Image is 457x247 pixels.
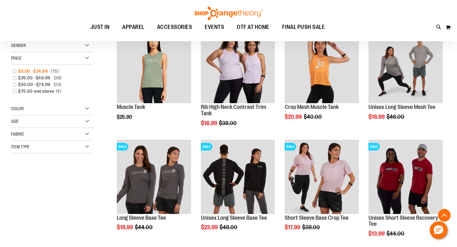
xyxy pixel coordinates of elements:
a: Unisex Long Sleeve Base Tee [201,215,267,221]
span: Color [11,106,24,111]
div: product [114,137,194,247]
a: Product image for Unisex Long Sleeve Base TeeSALE [201,140,275,215]
span: ACCESSORIES [157,20,192,34]
a: Product image for Long Sleeve Base TeeSALE [117,140,191,215]
img: Product image for Long Sleeve Base Tee [117,140,191,214]
a: Product image for Unisex SS Recovery TeeSALE [368,140,443,215]
div: product [281,137,362,247]
span: Price [11,56,22,61]
span: Gender [11,43,26,48]
a: Short Sleeve Base Crop Tee [285,215,348,221]
img: Shop Orangetheory [194,7,263,20]
span: $50.00 [18,81,34,88]
span: $49.99 [36,75,52,81]
img: Muscle Tank [117,29,191,103]
span: $75.00 [18,88,34,95]
a: OTF AT HOME [230,20,276,35]
span: APPAREL [122,20,144,34]
a: $25.00-$49.99 28 [10,75,88,81]
a: Muscle TankNEW [117,29,191,104]
a: $0.00-$24.99 75 [10,68,88,75]
a: Crop Mesh Muscle Tank [285,104,339,110]
a: JUST IN [84,20,116,35]
span: 28 [52,75,63,81]
span: FINAL PUSH SALE [282,20,325,34]
a: ACCESSORIES [151,20,199,35]
a: Unisex Long Sleeve Mesh Tee [368,104,435,110]
a: $75.00and above4 [10,88,88,95]
img: Crop Mesh Muscle Tank primary image [285,29,359,103]
div: product [365,26,446,136]
span: EVENTS [205,20,224,34]
span: 4 [54,88,63,95]
div: product [114,26,194,136]
span: $20.99 [285,114,303,120]
a: Long Sleeve Base Tee [117,215,166,221]
a: Rib High Neck Contrast Trim Tank [201,104,266,117]
a: Unisex Short Sleeve Recovery Tee [368,215,438,227]
span: $46.00 [387,114,405,120]
a: Product image for Short Sleeve Base Crop TeeSALE [285,140,359,215]
span: $25.00 [18,75,34,81]
span: $48.00 [220,224,238,230]
span: SALE [285,143,296,150]
span: $24.99 [33,68,49,75]
span: $13.99 [368,230,386,237]
a: Muscle Tank [117,104,145,110]
span: $23.99 [201,224,219,230]
span: SALE [201,143,212,150]
div: product [198,137,278,247]
span: $38.00 [302,224,321,230]
a: Unisex Long Sleeve Mesh Tee primary imageSALE [368,29,443,104]
img: Product image for Unisex Long Sleeve Base Tee [201,140,275,214]
a: EVENTS [198,20,230,35]
span: Size [11,119,19,124]
span: $17.99 [285,224,301,230]
span: $18.99 [368,114,386,120]
span: $40.00 [304,114,323,120]
span: $44.00 [387,230,405,237]
button: Back To Top [438,209,451,222]
a: APPAREL [116,20,151,34]
img: Product image for Short Sleeve Base Crop Tee [285,140,359,214]
span: Fabric [11,131,24,137]
img: Unisex Long Sleeve Mesh Tee primary image [368,29,443,103]
span: $44.00 [135,224,154,230]
span: SALE [117,143,128,150]
span: JUST IN [90,20,110,34]
img: Product image for Unisex SS Recovery Tee [368,140,443,214]
span: $38.00 [219,120,238,126]
span: OTF AT HOME [237,20,269,34]
span: Item Type [11,144,30,149]
img: Rib Tank w/ Contrast Binding primary image [201,29,275,103]
span: 23 [52,81,63,88]
span: $18.99 [117,224,134,230]
div: product [198,26,278,142]
div: product [281,26,362,136]
span: $25.90 [117,114,133,120]
span: SALE [368,143,380,150]
a: Rib Tank w/ Contrast Binding primary imageSALE [201,29,275,104]
a: Crop Mesh Muscle Tank primary imageSALE [285,29,359,104]
span: $16.99 [201,120,218,126]
span: $0.00 [18,68,32,75]
span: 75 [49,68,60,75]
button: Hello, have a question? Let’s chat. [430,221,447,239]
a: $50.00-$74.99 23 [10,81,88,88]
span: $74.99 [36,81,52,88]
a: FINAL PUSH SALE [276,20,331,35]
